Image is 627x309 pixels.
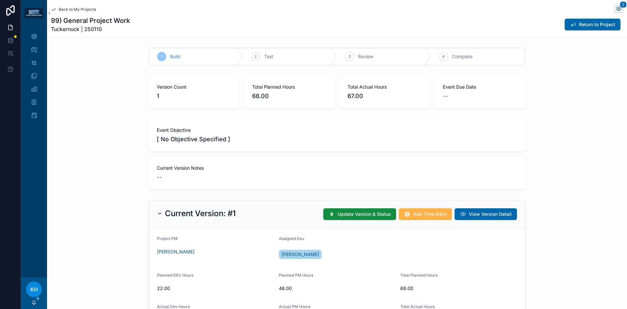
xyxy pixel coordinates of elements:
[400,304,435,309] span: Total Actual Hours
[170,53,181,60] span: Build
[348,54,351,59] span: 3
[400,273,438,278] span: Total Planned Hours
[157,84,231,90] span: Version Count
[442,54,445,59] span: 4
[281,251,319,258] span: [PERSON_NAME]
[400,285,517,292] span: 68.00
[51,7,96,12] a: Back to My Projects
[51,25,130,33] span: Tuckernuck | 250110
[157,173,162,182] span: --
[443,92,448,101] span: --
[565,19,620,30] button: Return to Project
[279,285,395,292] span: 46.00
[452,53,473,60] span: Complete
[279,250,322,259] a: [PERSON_NAME]
[157,135,517,144] span: [ No Objective Specified ]
[157,273,193,278] span: Planned DEV Hours
[620,1,627,8] span: 2
[157,165,517,171] span: Current Version Notes
[323,208,396,220] button: Update Version & Status
[157,304,190,309] span: Actual Dev Hours
[615,5,623,13] button: 2
[347,84,422,90] span: Total Actual Hours
[413,211,447,217] span: Add Time Entry
[157,236,178,241] span: Project PM
[157,249,195,255] a: [PERSON_NAME]
[165,208,236,219] h2: Current Version: #1
[30,285,38,293] span: KH
[399,208,452,220] button: Add Time Entry
[157,285,274,292] span: 22.00
[338,211,391,217] span: Update Version & Status
[579,21,615,28] span: Return to Project
[21,26,47,129] div: scrollable content
[279,304,310,309] span: Actual PM Hours
[161,54,163,59] span: 1
[279,236,304,241] span: Assigned Dev
[252,92,327,101] span: 68.00
[157,127,517,133] span: Event Objective
[51,16,130,25] h1: 99) General Project Work
[358,53,373,60] span: Review
[25,8,43,18] img: App logo
[347,92,422,101] span: 67.00
[157,92,231,101] span: 1
[443,84,517,90] span: Event Due Date
[252,84,327,90] span: Total Planned Hours
[279,273,313,278] span: Planned PM Hours
[59,7,96,12] span: Back to My Projects
[469,211,512,217] span: View Version Detail
[455,208,517,220] button: View Version Detail
[254,54,257,59] span: 2
[264,53,273,60] span: Test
